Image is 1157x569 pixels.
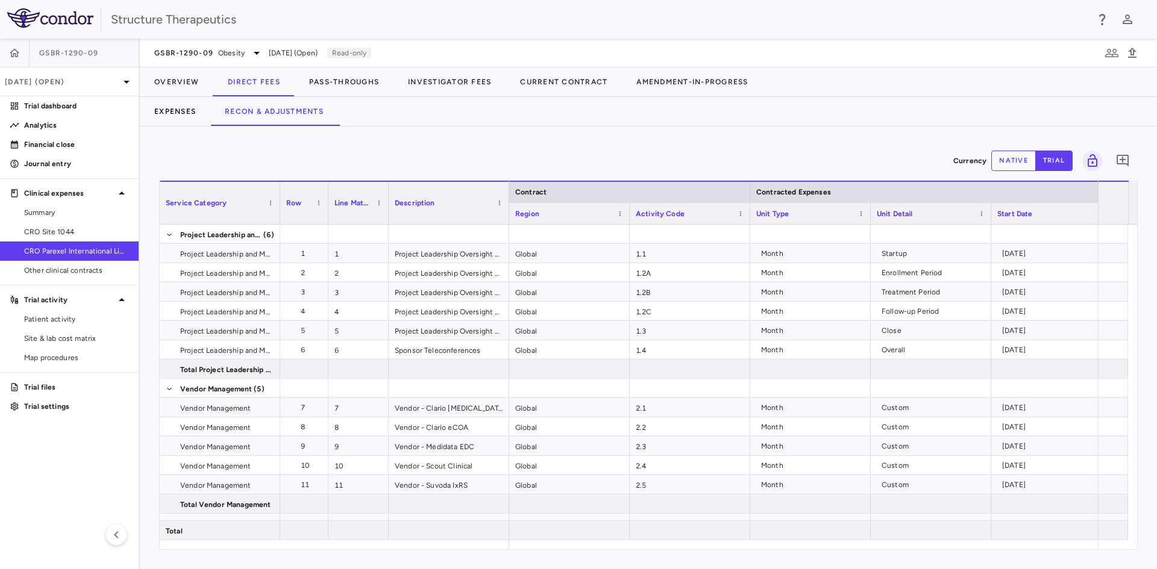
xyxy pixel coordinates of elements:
span: Obesity [218,48,245,58]
div: 2.2 [630,417,750,436]
span: Contracted Expenses [756,188,831,196]
span: Total Vendor Management [180,495,271,514]
div: 1.2A [630,263,750,282]
div: Project Leadership Oversight Management - Closeout [389,321,509,340]
span: Service Category [166,199,227,207]
div: 2.1 [630,398,750,417]
div: Follow-up Period [882,302,985,321]
span: (6) [263,225,274,244]
div: Vendor - Medidata EDC [389,437,509,455]
div: 1.4 [630,340,750,359]
span: Project Leadership and Management [180,244,273,264]
p: Financial close [24,139,129,150]
div: Month [761,263,865,282]
span: Project Leadership and Management [180,264,273,283]
span: [DATE] (Open) [269,48,318,58]
button: Recon & Adjustments [210,97,338,126]
div: Project Leadership Oversight Management - Treatment [389,282,509,301]
div: 8 [328,417,389,436]
div: 8 [291,417,322,437]
button: Direct Fees [213,67,295,96]
div: [DATE] [1002,321,1106,340]
button: Amendment-In-Progress [622,67,762,96]
span: CRO Site 1044 [24,226,129,237]
p: Trial dashboard [24,101,129,111]
div: [DATE] [1002,282,1106,302]
div: Global [509,263,630,282]
div: Month [761,244,865,263]
span: Contract [515,188,547,196]
div: Custom [882,398,985,417]
div: 2.3 [630,437,750,455]
div: Project Leadership Oversight Management - Follow Up / LTE [389,302,509,320]
span: GSBR-1290-09 [154,48,213,58]
div: [DATE] [1002,244,1106,263]
span: Patient activity [24,314,129,325]
div: Month [761,398,865,417]
span: Project Leadership and Management [180,225,262,244]
div: 3 [328,282,389,301]
span: Activity Code [636,210,685,218]
span: Unit Detail [877,210,913,218]
span: Vendor Management [180,418,251,437]
div: 2.5 [630,475,750,494]
div: Custom [882,456,985,475]
div: Month [761,456,865,475]
div: Global [509,244,630,263]
span: Vendor Management [180,476,251,495]
span: Region [515,210,539,218]
div: Structure Therapeutics [111,10,1087,28]
span: Map procedures [24,352,129,363]
p: Trial activity [24,294,114,305]
span: Vendor Management [180,437,251,456]
div: 11 [328,475,389,494]
span: Summary [24,207,129,218]
span: Description [395,199,435,207]
span: CRO Parexel International Limited [24,246,129,257]
span: Study Initiation [180,514,233,533]
span: Vendor Management [180,379,252,399]
span: (6) [234,514,245,533]
div: Global [509,282,630,301]
p: [DATE] (Open) [5,76,119,87]
div: 6 [328,340,389,359]
div: Vendor - Suvoda IxRS [389,475,509,494]
span: Project Leadership and Management [180,341,273,360]
div: [DATE] [1002,340,1106,359]
p: Clinical expenses [24,188,114,199]
span: Unit Type [756,210,789,218]
button: Overview [140,67,213,96]
div: 9 [291,437,322,456]
button: trial [1035,151,1073,171]
div: Project Leadership Oversight Management - Enrollment [389,263,509,282]
div: Vendor - Scout Clinical [389,456,509,474]
span: You do not have permission to lock or unlock grids [1077,151,1103,171]
div: [DATE] [1002,456,1106,475]
p: Journal entry [24,158,129,169]
span: GSBR-1290-09 [39,48,98,58]
img: logo-full-SnFGN8VE.png [7,8,93,28]
div: 5 [328,321,389,340]
div: [DATE] [1002,263,1106,282]
div: 2.4 [630,456,750,474]
span: Project Leadership and Management [180,283,273,302]
span: Start Date [997,210,1033,218]
div: 1.1 [630,244,750,263]
div: Month [761,437,865,456]
span: Vendor Management [180,456,251,476]
div: Global [509,321,630,340]
div: 3 [291,282,322,302]
div: Custom [882,437,985,456]
div: Month [761,302,865,321]
div: Enrollment Period [882,263,985,282]
div: Vendor - Clario [MEDICAL_DATA] [389,398,509,417]
span: Vendor Management [180,399,251,418]
div: Project Leadership Oversight Management - Start Up [389,244,509,263]
div: Custom [882,417,985,437]
span: Other clinical contracts [24,265,129,276]
div: 7 [291,398,322,417]
div: Overall [882,340,985,359]
div: 10 [328,456,389,474]
div: 1.2B [630,282,750,301]
span: Total Project Leadership and Management [180,360,273,379]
